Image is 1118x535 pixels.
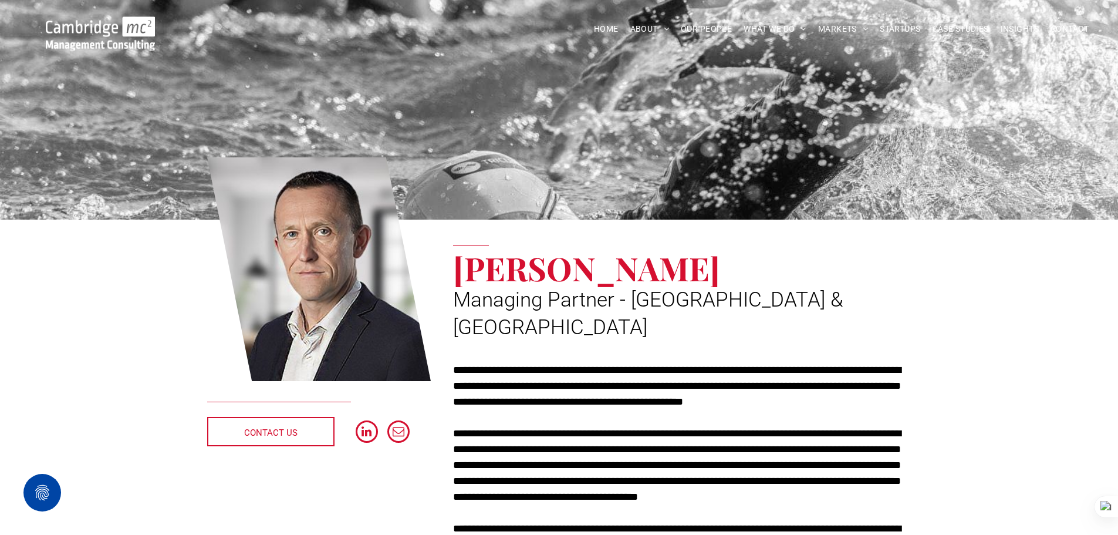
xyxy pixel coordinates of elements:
a: email [387,420,410,446]
a: OUR PEOPLE [675,20,738,38]
a: Your Business Transformed | Cambridge Management Consulting [46,18,155,31]
a: CASE STUDIES [927,20,995,38]
a: linkedin [356,420,378,446]
a: CONTACT [1045,20,1095,38]
span: [PERSON_NAME] [453,246,720,290]
a: HOME [588,20,624,38]
a: Jason Jennings | Managing Partner - UK & Ireland [207,156,431,383]
img: Go to Homepage [46,16,155,51]
a: WHAT WE DO [738,20,812,38]
a: ABOUT [624,20,675,38]
a: INSIGHTS [995,20,1045,38]
a: MARKETS [812,20,874,38]
span: Managing Partner - [GEOGRAPHIC_DATA] & [GEOGRAPHIC_DATA] [453,288,843,339]
a: CONTACT US [207,417,335,446]
a: STARTUPS [874,20,926,38]
span: CONTACT US [244,418,298,447]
